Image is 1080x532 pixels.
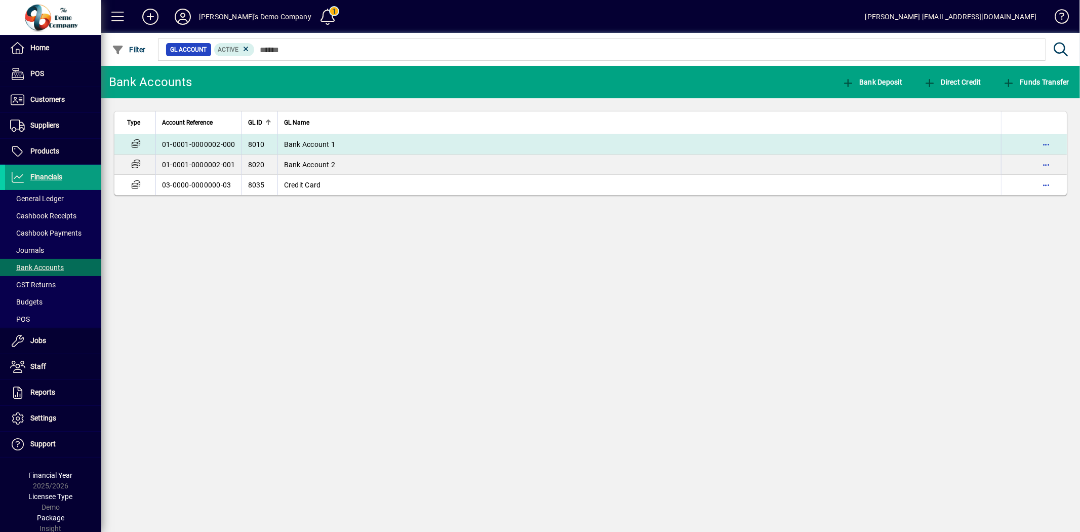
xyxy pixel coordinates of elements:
a: Settings [5,406,101,431]
a: Cashbook Payments [5,224,101,242]
span: Journals [10,246,44,254]
a: Home [5,35,101,61]
button: More options [1038,157,1054,173]
span: Credit Card [284,181,321,189]
span: General Ledger [10,195,64,203]
span: GST Returns [10,281,56,289]
td: 01-0001-0000002-001 [155,155,242,175]
a: Cashbook Receipts [5,207,101,224]
span: Financial Year [29,471,73,479]
button: Funds Transfer [1000,73,1072,91]
button: More options [1038,136,1054,153]
span: POS [30,69,44,78]
td: 01-0001-0000002-000 [155,134,242,155]
a: GST Returns [5,276,101,293]
span: Bank Account 1 [284,140,336,148]
a: Budgets [5,293,101,311]
div: GL ID [248,117,271,128]
span: Licensee Type [29,492,73,501]
span: Reports [30,388,55,396]
span: GL Account [170,45,207,55]
span: 8010 [248,140,265,148]
span: Home [30,44,49,52]
button: Bank Deposit [839,73,905,91]
span: Jobs [30,336,46,345]
span: Bank Accounts [10,263,64,272]
span: Budgets [10,298,43,306]
span: Financials [30,173,62,181]
span: Staff [30,362,46,370]
span: Bank Deposit [842,78,903,86]
span: Cashbook Receipts [10,212,76,220]
div: [PERSON_NAME]'s Demo Company [199,9,311,25]
a: Jobs [5,328,101,354]
span: Filter [112,46,146,54]
a: Reports [5,380,101,405]
span: 8020 [248,161,265,169]
span: Cashbook Payments [10,229,82,237]
span: Support [30,440,56,448]
button: More options [1038,177,1054,193]
span: Customers [30,95,65,103]
span: Suppliers [30,121,59,129]
a: General Ledger [5,190,101,207]
button: Profile [167,8,199,26]
span: GL Name [284,117,309,128]
a: Bank Accounts [5,259,101,276]
span: Type [127,117,140,128]
td: 03-0000-0000000-03 [155,175,242,195]
mat-chip: Activation Status: Active [214,43,255,56]
a: Knowledge Base [1047,2,1067,35]
span: POS [10,315,30,323]
a: Staff [5,354,101,379]
span: GL ID [248,117,262,128]
span: Settings [30,414,56,422]
span: Direct Credit [924,78,981,86]
div: Type [127,117,149,128]
button: Add [134,8,167,26]
a: POS [5,311,101,328]
div: GL Name [284,117,995,128]
span: Products [30,147,59,155]
a: Products [5,139,101,164]
span: Package [37,514,64,522]
a: Customers [5,87,101,112]
a: Suppliers [5,113,101,138]
a: Journals [5,242,101,259]
div: [PERSON_NAME] [EMAIL_ADDRESS][DOMAIN_NAME] [865,9,1037,25]
span: Active [218,46,239,53]
span: Bank Account 2 [284,161,336,169]
a: POS [5,61,101,87]
span: 8035 [248,181,265,189]
div: Bank Accounts [109,74,192,90]
button: Direct Credit [921,73,984,91]
span: Account Reference [162,117,213,128]
a: Support [5,432,101,457]
button: Filter [109,41,148,59]
span: Funds Transfer [1003,78,1069,86]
